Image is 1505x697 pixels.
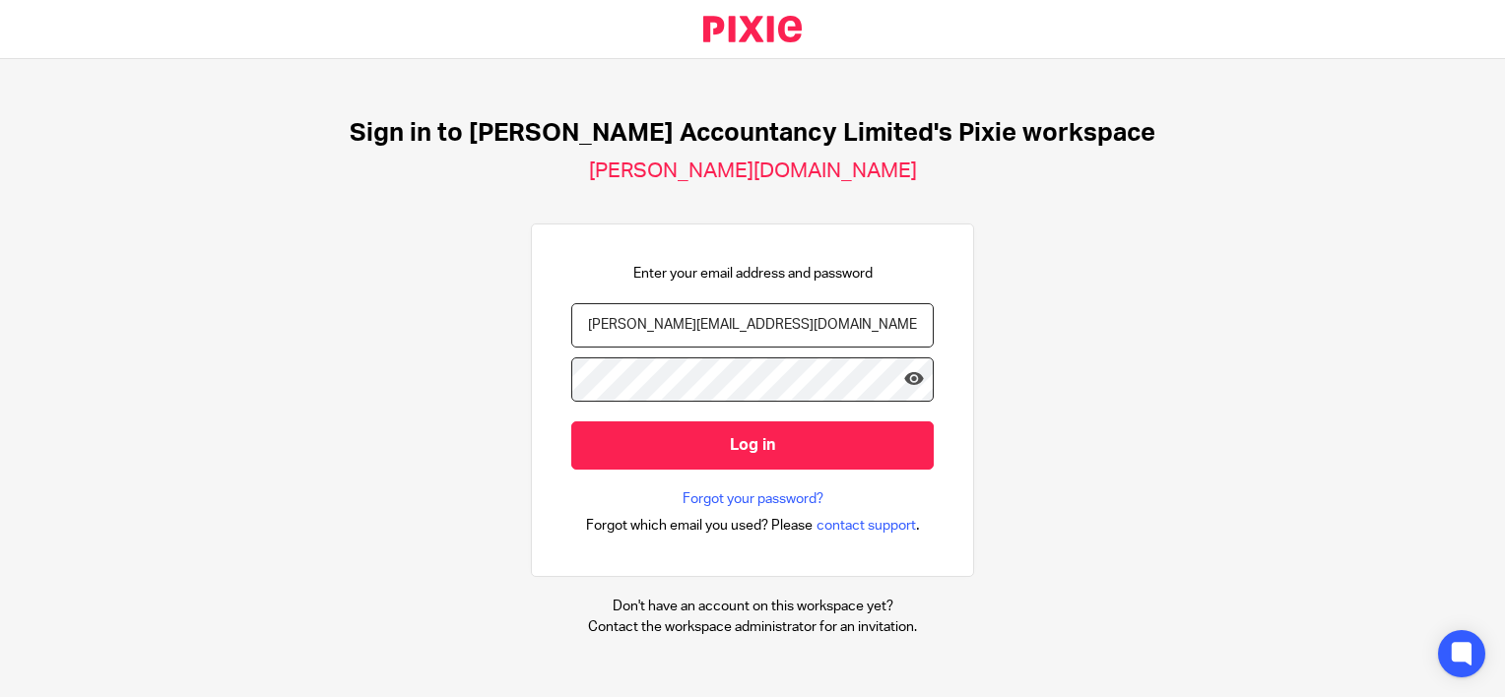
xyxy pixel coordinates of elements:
span: Forgot which email you used? Please [586,516,813,536]
h2: [PERSON_NAME][DOMAIN_NAME] [589,158,917,184]
p: Don't have an account on this workspace yet? [588,597,917,616]
input: name@example.com [571,303,934,348]
div: . [586,514,920,537]
p: Contact the workspace administrator for an invitation. [588,617,917,637]
input: Log in [571,421,934,470]
span: contact support [817,516,916,536]
a: Forgot your password? [683,489,823,509]
p: Enter your email address and password [633,264,873,284]
h1: Sign in to [PERSON_NAME] Accountancy Limited's Pixie workspace [350,118,1155,149]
